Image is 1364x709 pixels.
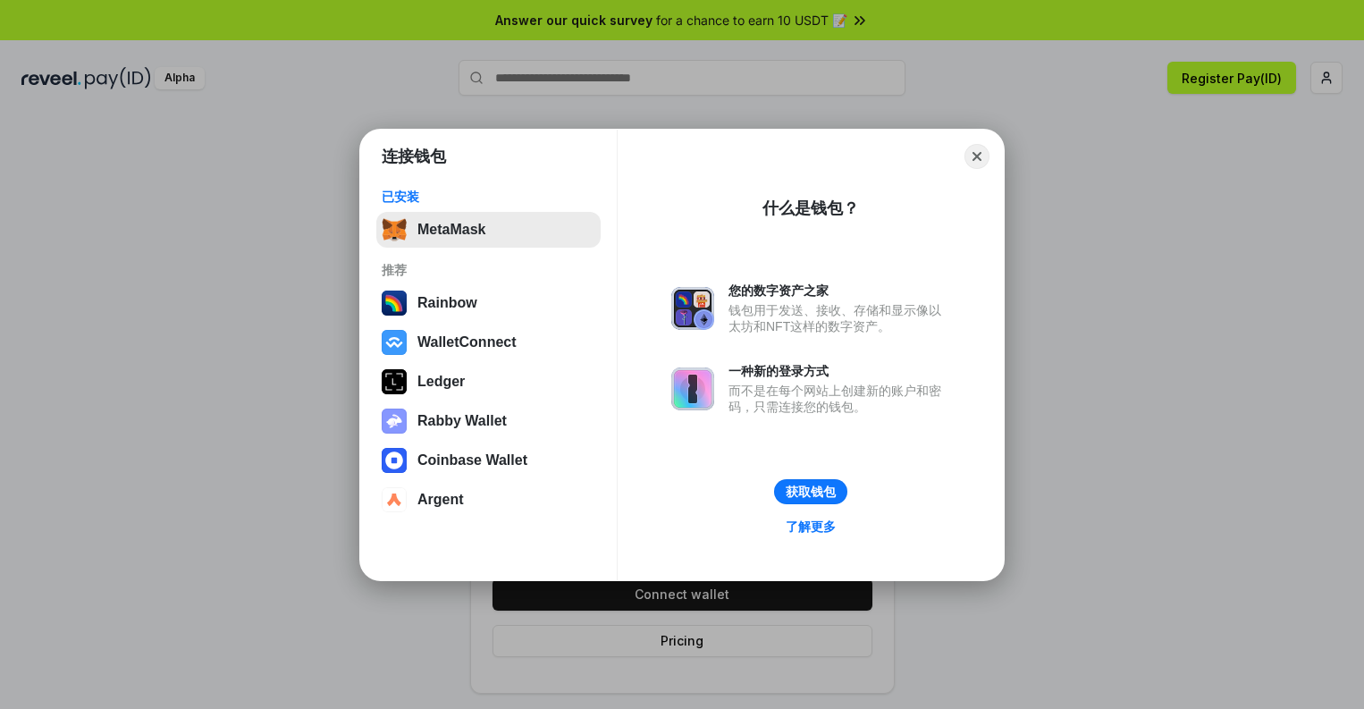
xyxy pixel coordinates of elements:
h1: 连接钱包 [382,146,446,167]
img: svg+xml,%3Csvg%20width%3D%2228%22%20height%3D%2228%22%20viewBox%3D%220%200%2028%2028%22%20fill%3D... [382,330,407,355]
div: 什么是钱包？ [762,198,859,219]
img: svg+xml,%3Csvg%20xmlns%3D%22http%3A%2F%2Fwww.w3.org%2F2000%2Fsvg%22%20fill%3D%22none%22%20viewBox... [671,287,714,330]
div: 而不是在每个网站上创建新的账户和密码，只需连接您的钱包。 [728,383,950,415]
button: Coinbase Wallet [376,443,601,478]
button: Argent [376,482,601,518]
div: 一种新的登录方式 [728,363,950,379]
img: svg+xml,%3Csvg%20xmlns%3D%22http%3A%2F%2Fwww.w3.org%2F2000%2Fsvg%22%20width%3D%2228%22%20height%3... [382,369,407,394]
button: Ledger [376,364,601,400]
div: Ledger [417,374,465,390]
div: 推荐 [382,262,595,278]
img: svg+xml,%3Csvg%20width%3D%2228%22%20height%3D%2228%22%20viewBox%3D%220%200%2028%2028%22%20fill%3D... [382,487,407,512]
div: Argent [417,492,464,508]
div: WalletConnect [417,334,517,350]
a: 了解更多 [775,515,846,538]
div: 钱包用于发送、接收、存储和显示像以太坊和NFT这样的数字资产。 [728,302,950,334]
div: MetaMask [417,222,485,238]
div: Rainbow [417,295,477,311]
img: svg+xml,%3Csvg%20width%3D%22120%22%20height%3D%22120%22%20viewBox%3D%220%200%20120%20120%22%20fil... [382,291,407,316]
div: 了解更多 [786,519,836,535]
button: MetaMask [376,212,601,248]
button: Rabby Wallet [376,403,601,439]
button: Rainbow [376,285,601,321]
div: Rabby Wallet [417,413,507,429]
button: 获取钱包 [774,479,847,504]
button: WalletConnect [376,325,601,360]
button: Close [964,144,989,169]
div: 已安装 [382,189,595,205]
img: svg+xml,%3Csvg%20xmlns%3D%22http%3A%2F%2Fwww.w3.org%2F2000%2Fsvg%22%20fill%3D%22none%22%20viewBox... [671,367,714,410]
div: 获取钱包 [786,484,836,500]
img: svg+xml,%3Csvg%20width%3D%2228%22%20height%3D%2228%22%20viewBox%3D%220%200%2028%2028%22%20fill%3D... [382,448,407,473]
img: svg+xml,%3Csvg%20xmlns%3D%22http%3A%2F%2Fwww.w3.org%2F2000%2Fsvg%22%20fill%3D%22none%22%20viewBox... [382,409,407,434]
div: Coinbase Wallet [417,452,527,468]
img: svg+xml,%3Csvg%20fill%3D%22none%22%20height%3D%2233%22%20viewBox%3D%220%200%2035%2033%22%20width%... [382,217,407,242]
div: 您的数字资产之家 [728,283,950,299]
